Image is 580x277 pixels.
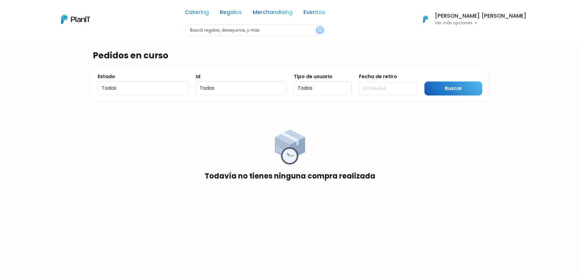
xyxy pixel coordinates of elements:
p: Ver más opciones [435,21,526,25]
a: Catering [185,10,209,17]
img: order_placed-5f5e6e39e5ae547ca3eba8c261e01d413ae1761c3de95d077eb410d5aebd280f.png [275,130,305,164]
input: Buscá regalos, desayunos, y más [185,24,325,36]
h4: Todavía no tienes ninguna compra realizada [205,172,375,181]
label: Fecha de retiro [359,73,397,80]
h3: Pedidos en curso [93,50,168,61]
img: search_button-432b6d5273f82d61273b3651a40e1bd1b912527efae98b1b7a1b2c0702e16a8d.svg [318,27,322,33]
input: Buscar [424,81,483,96]
label: Id [196,73,200,80]
label: Submit [424,73,442,80]
h6: [PERSON_NAME] [PERSON_NAME] [435,13,526,19]
a: Eventos [304,10,325,17]
img: PlanIt Logo [419,12,432,26]
label: Tipo de usuario [294,73,332,80]
a: Merchandising [253,10,293,17]
button: PlanIt Logo [PERSON_NAME] [PERSON_NAME] Ver más opciones [415,11,526,27]
a: Regalos [220,10,242,17]
img: PlanIt Logo [61,15,90,24]
label: Estado [98,73,115,80]
input: DD/MM/AA [359,82,417,95]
